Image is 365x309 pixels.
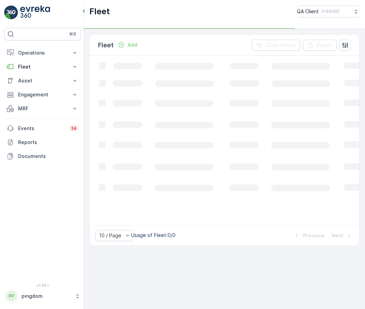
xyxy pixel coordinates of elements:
[322,9,339,14] p: ( +03:00 )
[18,105,67,112] p: MRF
[89,6,110,17] p: Fleet
[4,74,81,88] button: Asset
[297,6,359,17] button: QA Client(+03:00)
[303,40,337,51] button: Export
[4,102,81,116] button: MRF
[331,231,354,240] button: Next
[4,6,18,19] img: logo
[128,41,137,48] p: Add
[18,125,65,132] p: Events
[4,121,81,135] a: Events34
[4,283,81,287] span: v 1.48.1
[4,88,81,102] button: Engagement
[266,42,296,49] p: Clear Filters
[69,31,76,37] p: ⌘B
[18,153,78,160] p: Documents
[252,40,300,51] button: Clear Filters
[22,293,71,300] p: pingdom
[332,232,343,239] p: Next
[18,63,67,70] p: Fleet
[297,8,319,15] p: QA Client
[115,41,140,49] button: Add
[4,46,81,60] button: Operations
[317,42,333,49] p: Export
[293,231,325,240] button: Previous
[18,49,67,56] p: Operations
[98,40,114,50] p: Fleet
[18,139,78,146] p: Reports
[6,291,17,302] div: PP
[131,232,176,239] p: Usage of Fleet : 0/0
[4,289,81,303] button: PPpingdom
[71,126,77,131] p: 34
[20,6,50,19] img: logo_light-DOdMpM7g.png
[4,149,81,163] a: Documents
[4,135,81,149] a: Reports
[303,232,325,239] p: Previous
[4,60,81,74] button: Fleet
[18,91,67,98] p: Engagement
[18,77,67,84] p: Asset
